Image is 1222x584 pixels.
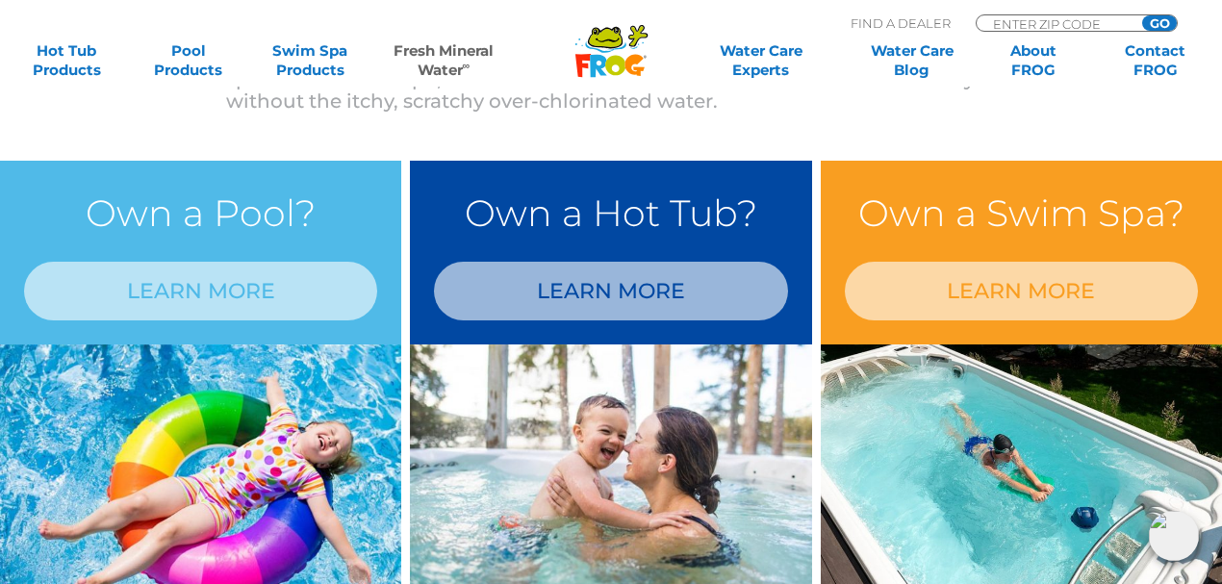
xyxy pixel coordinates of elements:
[24,185,377,242] h3: Own a Pool?
[1142,15,1177,31] input: GO
[851,14,951,32] p: Find A Dealer
[434,185,787,242] h3: Own a Hot Tub?
[1108,41,1203,80] a: ContactFROG
[19,41,114,80] a: Hot TubProducts
[845,262,1198,320] a: LEARN MORE
[385,41,503,80] a: Fresh MineralWater∞
[434,262,787,320] a: LEARN MORE
[986,41,1081,80] a: AboutFROG
[463,59,471,72] sup: ∞
[263,41,357,80] a: Swim SpaProducts
[1149,511,1199,561] img: openIcon
[845,185,1198,242] h3: Own a Swim Spa?
[684,41,838,80] a: Water CareExperts
[865,41,959,80] a: Water CareBlog
[24,262,377,320] a: LEARN MORE
[991,15,1121,32] input: Zip Code Form
[141,41,236,80] a: PoolProducts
